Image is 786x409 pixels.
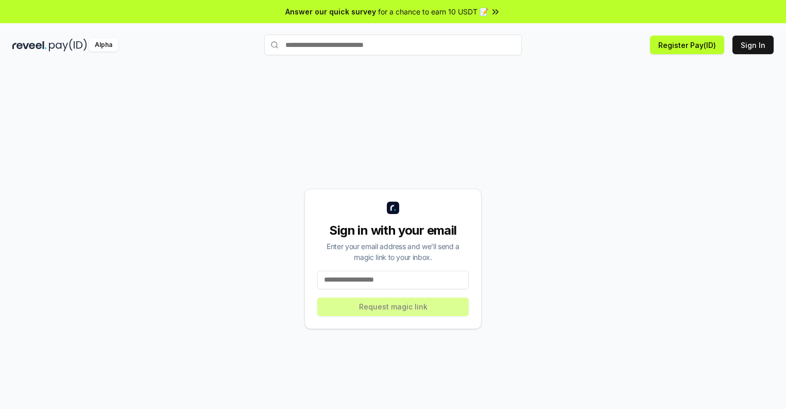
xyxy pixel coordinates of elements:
button: Sign In [732,36,774,54]
img: logo_small [387,202,399,214]
span: Answer our quick survey [285,6,376,17]
button: Register Pay(ID) [650,36,724,54]
img: pay_id [49,39,87,52]
img: reveel_dark [12,39,47,52]
div: Alpha [89,39,118,52]
div: Enter your email address and we’ll send a magic link to your inbox. [317,241,469,263]
div: Sign in with your email [317,222,469,239]
span: for a chance to earn 10 USDT 📝 [378,6,488,17]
